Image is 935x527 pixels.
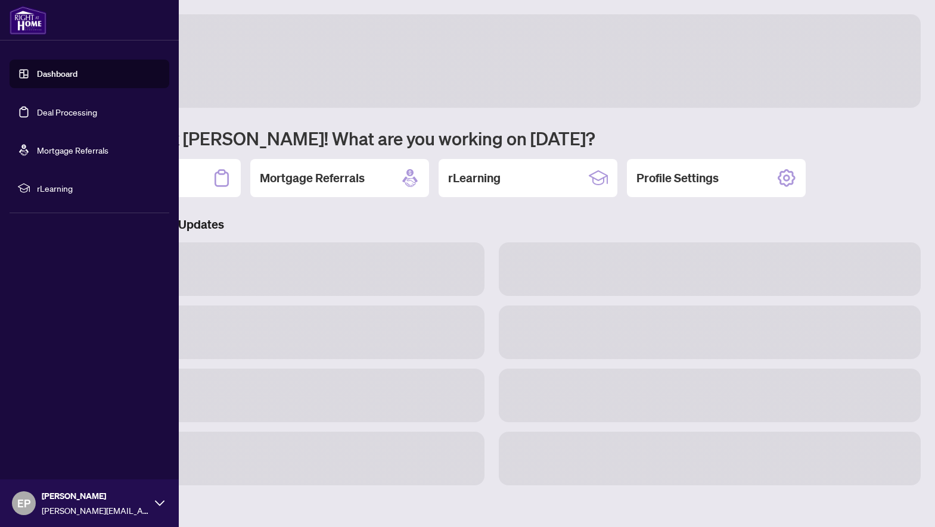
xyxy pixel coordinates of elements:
[62,216,921,233] h3: Brokerage & Industry Updates
[42,504,149,517] span: [PERSON_NAME][EMAIL_ADDRESS][PERSON_NAME][DOMAIN_NAME]
[37,107,97,117] a: Deal Processing
[448,170,501,186] h2: rLearning
[10,6,46,35] img: logo
[62,127,921,149] h1: Welcome back [PERSON_NAME]! What are you working on [DATE]?
[37,145,108,155] a: Mortgage Referrals
[42,489,149,503] span: [PERSON_NAME]
[636,170,719,186] h2: Profile Settings
[37,68,77,79] a: Dashboard
[17,495,30,512] span: EP
[37,182,161,195] span: rLearning
[260,170,365,186] h2: Mortgage Referrals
